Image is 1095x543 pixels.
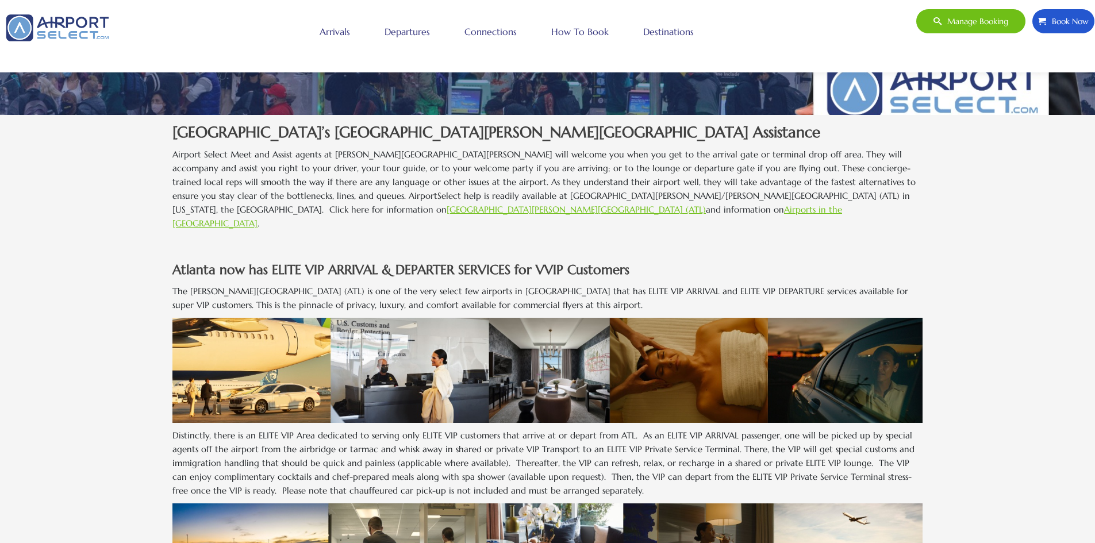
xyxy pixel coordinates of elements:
img: A room with a round table and chairs Description automatically generated [172,318,923,423]
a: Manage booking [916,9,1026,34]
a: Book Now [1032,9,1095,34]
a: Destinations [640,17,697,46]
p: The [PERSON_NAME][GEOGRAPHIC_DATA] (ATL) is one of the very select few airports in [GEOGRAPHIC_DA... [172,284,923,312]
a: Arrivals [317,17,353,46]
a: Departures [382,17,433,46]
a: [GEOGRAPHIC_DATA][PERSON_NAME][GEOGRAPHIC_DATA] (ATL) [447,204,706,215]
a: How to book [548,17,612,46]
a: Connections [462,17,520,46]
span: Manage booking [942,9,1008,33]
p: Airport Select Meet and Assist agents at [PERSON_NAME][GEOGRAPHIC_DATA][PERSON_NAME] will welcome... [172,148,923,230]
strong: [GEOGRAPHIC_DATA]’s [GEOGRAPHIC_DATA][PERSON_NAME][GEOGRAPHIC_DATA] Assistance [172,122,820,141]
p: Distinctly, there is an ELITE VIP Area dedicated to serving only ELITE VIP customers that arrive ... [172,429,923,498]
strong: Atlanta now has ELITE VIP ARRIVAL & DEPARTER SERVICES for VVIP Customers [172,261,629,278]
span: Book Now [1046,9,1089,33]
